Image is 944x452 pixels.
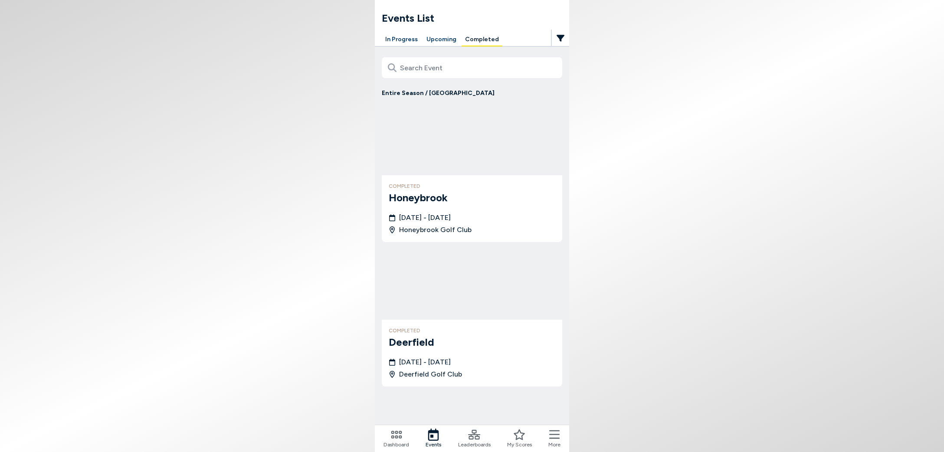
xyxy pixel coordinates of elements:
[382,246,562,320] img: Deerfield
[382,246,562,386] a: DeerfieldcompletedDeerfield[DATE] - [DATE]Deerfield Golf Club
[389,327,555,334] h4: completed
[399,369,462,380] span: Deerfield Golf Club
[382,101,562,242] a: HoneybrookcompletedHoneybrook[DATE] - [DATE]Honeybrook Golf Club
[375,33,569,46] div: Manage your account
[458,441,491,449] span: Leaderboards
[399,357,451,367] span: [DATE] - [DATE]
[389,334,555,350] h3: Deerfield
[399,225,472,235] span: Honeybrook Golf Club
[382,33,421,46] button: In Progress
[382,57,562,78] input: Search Event
[383,429,409,449] a: Dashboard
[458,429,491,449] a: Leaderboards
[548,429,560,449] button: More
[507,441,532,449] span: My Scores
[426,441,441,449] span: Events
[462,33,502,46] button: Completed
[389,182,555,190] h4: completed
[383,441,409,449] span: Dashboard
[382,88,562,98] p: Entire Season / [GEOGRAPHIC_DATA]
[399,213,451,223] span: [DATE] - [DATE]
[382,10,569,26] h1: Events List
[426,429,441,449] a: Events
[507,429,532,449] a: My Scores
[548,441,560,449] span: More
[423,33,460,46] button: Upcoming
[382,101,562,175] img: Honeybrook
[389,190,555,206] h3: Honeybrook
